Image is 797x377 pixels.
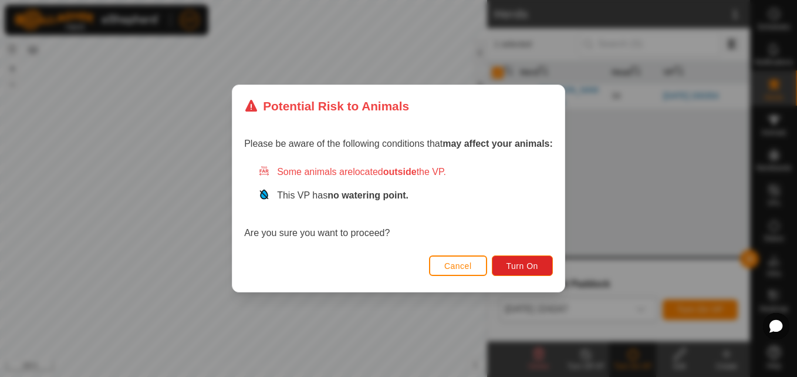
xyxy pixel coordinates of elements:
span: Turn On [506,261,538,271]
strong: outside [383,167,417,177]
span: This VP has [277,190,408,200]
div: Some animals are [258,165,553,179]
span: Cancel [444,261,472,271]
strong: may affect your animals: [443,139,553,149]
button: Turn On [492,255,553,276]
span: Please be aware of the following conditions that [244,139,553,149]
button: Cancel [429,255,487,276]
div: Potential Risk to Animals [244,97,409,115]
strong: no watering point. [327,190,408,200]
span: located the VP. [353,167,446,177]
div: Are you sure you want to proceed? [244,165,553,240]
